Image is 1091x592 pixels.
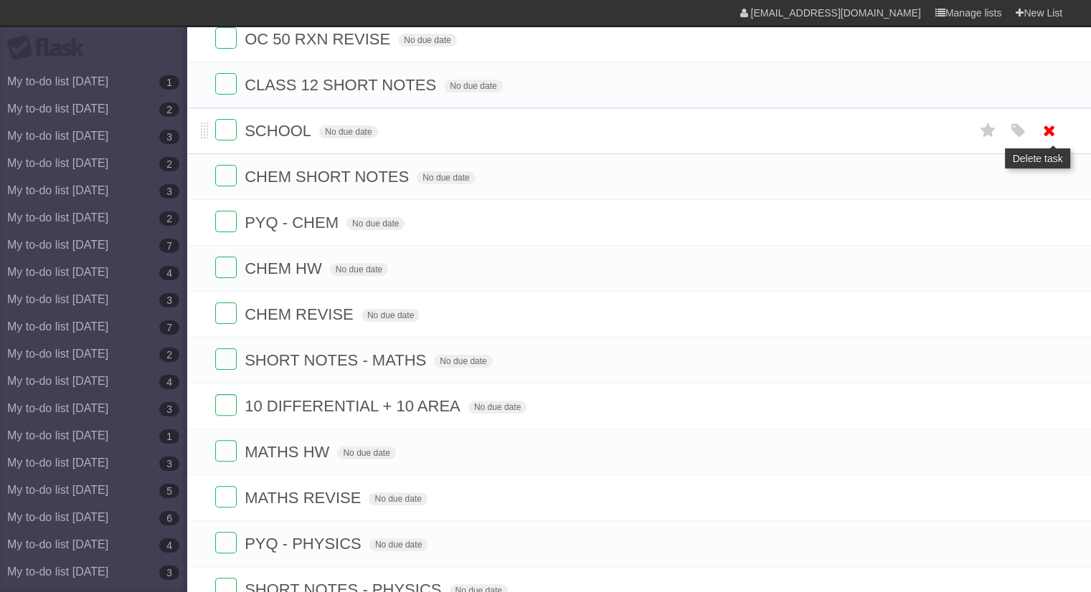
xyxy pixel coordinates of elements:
[245,489,364,507] span: MATHS REVISE
[215,165,237,186] label: Done
[159,320,179,335] b: 7
[159,184,179,199] b: 3
[159,511,179,525] b: 6
[245,168,412,186] span: CHEM SHORT NOTES
[159,266,179,280] b: 4
[245,397,464,415] span: 10 DIFFERENTIAL + 10 AREA
[245,214,342,231] span: PYQ - CHEM
[159,484,179,498] b: 5
[159,211,179,226] b: 2
[159,239,179,253] b: 7
[159,130,179,144] b: 3
[215,257,237,278] label: Done
[362,309,420,322] span: No due date
[337,447,395,459] span: No due date
[245,122,315,140] span: SCHOOL
[159,102,179,117] b: 2
[468,401,526,414] span: No due date
[245,351,430,369] span: SHORT NOTES - MATHS
[215,348,237,370] label: Done
[245,76,440,94] span: CLASS 12 SHORT NOTES
[330,263,388,276] span: No due date
[215,211,237,232] label: Done
[434,355,492,368] span: No due date
[245,259,326,277] span: CHEM HW
[7,35,93,61] div: Flask
[369,538,428,551] span: No due date
[245,30,394,48] span: OC 50 RXN REVISE
[346,217,405,230] span: No due date
[215,119,237,140] label: Done
[159,293,179,307] b: 3
[159,75,179,90] b: 1
[444,80,502,92] span: No due date
[159,402,179,416] b: 3
[369,492,427,505] span: No due date
[159,375,179,389] b: 4
[215,394,237,416] label: Done
[215,440,237,462] label: Done
[215,532,237,553] label: Done
[215,302,237,324] label: Done
[159,157,179,171] b: 2
[417,171,475,184] span: No due date
[159,565,179,580] b: 3
[159,538,179,553] b: 4
[159,429,179,444] b: 1
[245,535,365,553] span: PYQ - PHYSICS
[245,305,357,323] span: CHEM REVISE
[215,73,237,95] label: Done
[398,34,456,47] span: No due date
[245,443,333,461] span: MATHS HW
[975,119,1002,143] label: Star task
[319,125,377,138] span: No due date
[215,486,237,507] label: Done
[159,457,179,471] b: 3
[159,348,179,362] b: 2
[215,27,237,49] label: Done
